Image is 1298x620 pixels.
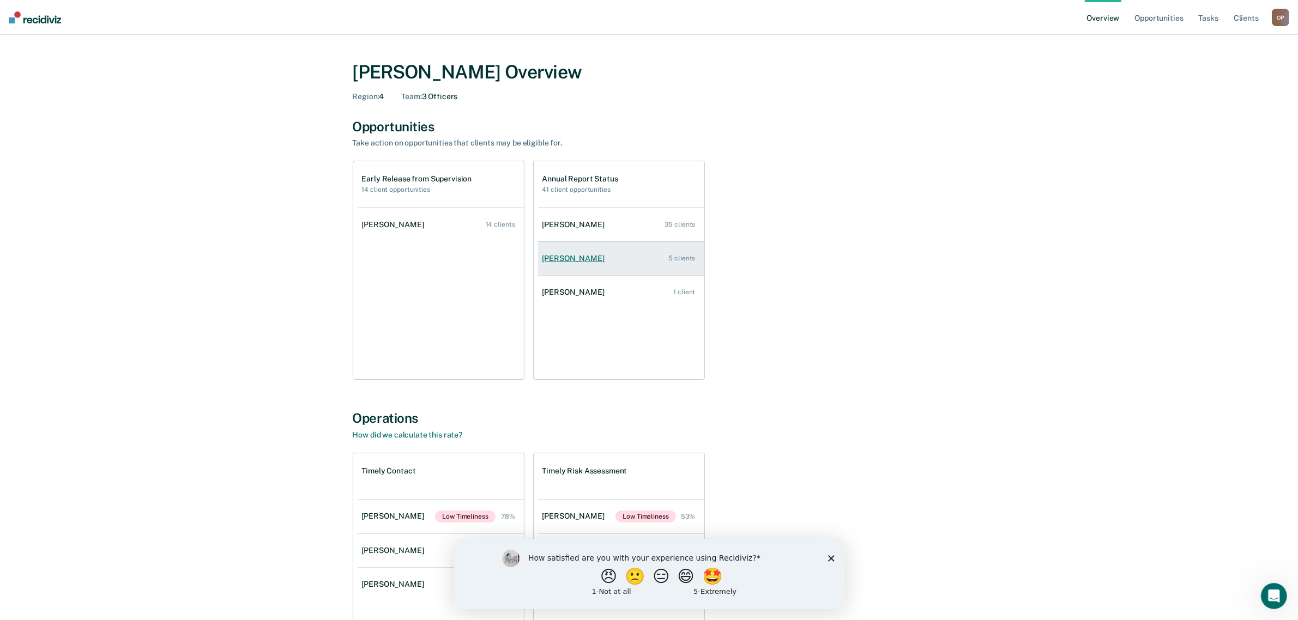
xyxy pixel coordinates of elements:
[353,119,946,135] div: Opportunities
[358,569,524,600] a: [PERSON_NAME] 95%
[538,533,704,567] a: [PERSON_NAME]Low Timeliness 58%
[1272,9,1289,26] div: O P
[362,186,472,193] h2: 14 client opportunities
[435,510,495,522] span: Low Timeliness
[665,221,696,228] div: 35 clients
[358,535,524,566] a: [PERSON_NAME] 90%
[501,513,515,520] div: 78%
[542,254,609,263] div: [PERSON_NAME]
[486,221,515,228] div: 14 clients
[362,546,428,555] div: [PERSON_NAME]
[542,174,618,184] h1: Annual Report Status
[538,243,704,274] a: [PERSON_NAME] 5 clients
[538,500,704,533] a: [PERSON_NAME]Low Timeliness 53%
[542,512,609,521] div: [PERSON_NAME]
[362,512,428,521] div: [PERSON_NAME]
[353,92,379,101] span: Region :
[542,466,627,476] h1: Timely Risk Assessment
[9,11,61,23] img: Recidiviz
[362,220,428,229] div: [PERSON_NAME]
[362,174,472,184] h1: Early Release from Supervision
[353,410,946,426] div: Operations
[353,138,734,148] div: Take action on opportunities that clients may be eligible for.
[353,430,463,439] a: How did we calculate this rate?
[673,288,695,296] div: 1 client
[454,539,844,609] iframe: Survey by Kim from Recidiviz
[401,92,457,101] div: 3 Officers
[681,513,696,520] div: 53%
[353,92,384,101] div: 4
[362,466,416,476] h1: Timely Contact
[542,288,609,297] div: [PERSON_NAME]
[401,92,421,101] span: Team :
[358,500,524,533] a: [PERSON_NAME]Low Timeliness 78%
[615,510,675,522] span: Low Timeliness
[538,277,704,308] a: [PERSON_NAME] 1 client
[669,254,696,262] div: 5 clients
[1272,9,1289,26] button: OP
[542,186,618,193] h2: 41 client opportunities
[358,209,524,240] a: [PERSON_NAME] 14 clients
[542,220,609,229] div: [PERSON_NAME]
[1261,583,1287,609] iframe: Intercom live chat
[353,61,946,83] div: [PERSON_NAME] Overview
[362,580,428,589] div: [PERSON_NAME]
[538,209,704,240] a: [PERSON_NAME] 35 clients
